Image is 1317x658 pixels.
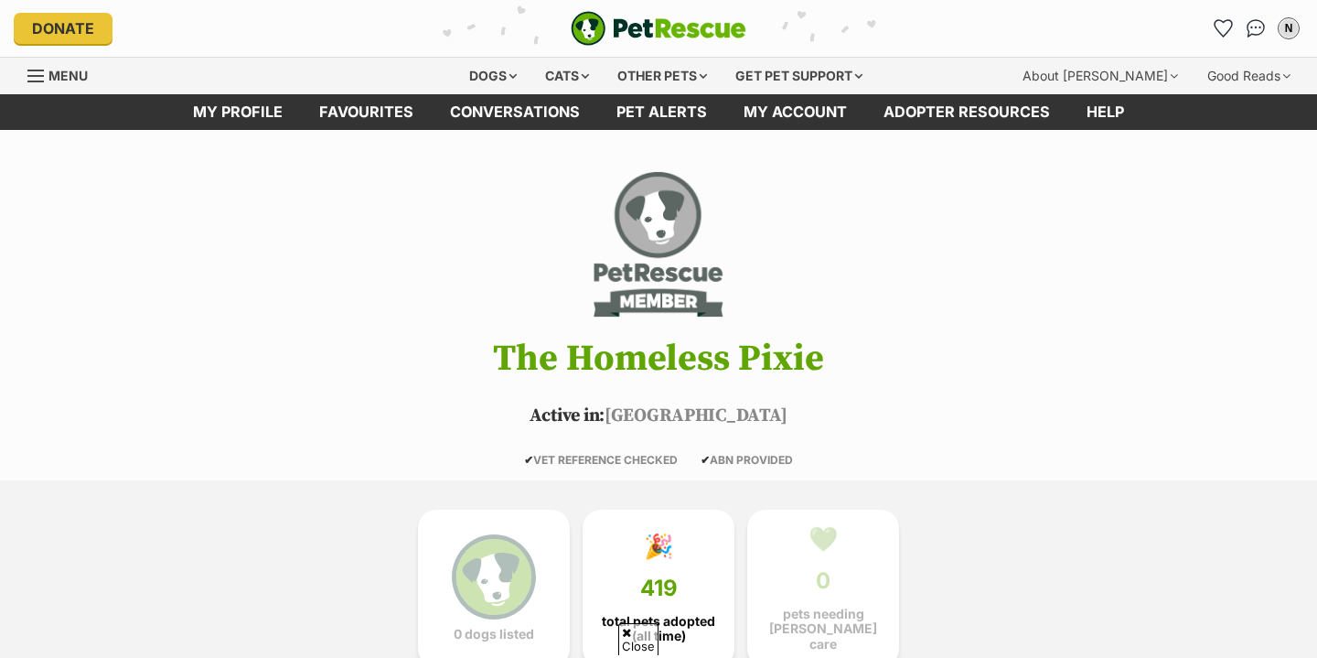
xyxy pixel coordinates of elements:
[301,94,432,130] a: Favourites
[723,58,875,94] div: Get pet support
[618,623,658,655] span: Close
[640,576,678,601] span: 419
[763,607,883,651] span: pets needing [PERSON_NAME] care
[589,167,727,322] img: The Homeless Pixie
[1208,14,1237,43] a: Favourites
[532,58,602,94] div: Cats
[14,13,112,44] a: Donate
[456,58,530,94] div: Dogs
[175,94,301,130] a: My profile
[1280,19,1298,38] div: N
[644,533,673,560] div: 🎉
[1247,19,1266,38] img: chat-41dd97257d64d25036548639549fe6c8038ab92f7586957e7f3b1b290dea8141.svg
[1274,14,1303,43] button: My account
[725,94,865,130] a: My account
[701,453,710,467] icon: ✔
[452,534,536,619] img: petrescue-icon-eee76f85a60ef55c4a1927667547b313a7c0e82042636edf73dce9c88f694885.svg
[1010,58,1191,94] div: About [PERSON_NAME]
[571,11,746,46] a: PetRescue
[27,58,101,91] a: Menu
[454,627,534,642] span: 0 dogs listed
[530,405,605,427] span: Active in:
[48,68,88,83] span: Menu
[1208,14,1303,43] ul: Account quick links
[432,94,598,130] a: conversations
[865,94,1068,130] a: Adopter resources
[598,614,719,643] span: total pets adopted (all time)
[701,453,793,467] span: ABN PROVIDED
[598,94,725,130] a: Pet alerts
[571,11,746,46] img: logo-e224e6f780fb5917bec1dbf3a21bbac754714ae5b6737aabdf751b685950b380.svg
[524,453,678,467] span: VET REFERENCE CHECKED
[1194,58,1303,94] div: Good Reads
[524,453,533,467] icon: ✔
[1068,94,1142,130] a: Help
[605,58,720,94] div: Other pets
[1241,14,1270,43] a: Conversations
[808,525,838,553] div: 💚
[816,568,830,594] span: 0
